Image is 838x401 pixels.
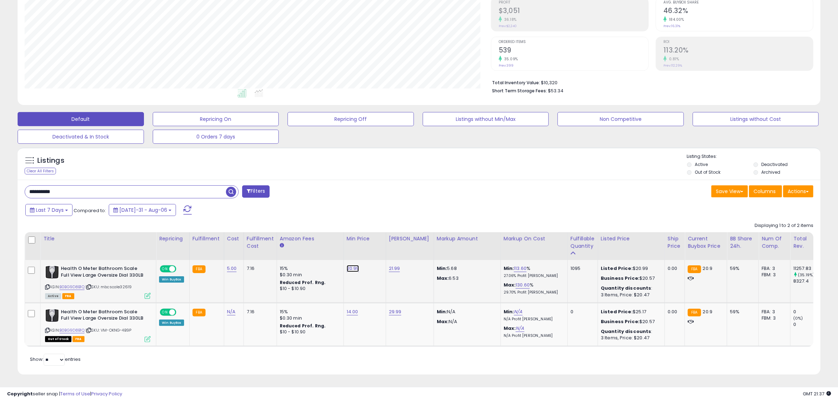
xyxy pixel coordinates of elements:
h2: 46.32% [663,7,813,16]
a: 14.00 [347,308,358,315]
div: 59% [730,309,753,315]
button: Repricing On [153,112,279,126]
span: FBA [73,336,84,342]
a: N/A [514,308,522,315]
b: Reduced Prof. Rng. [280,279,326,285]
img: 41MNsEFBgtL._SL40_.jpg [45,265,59,279]
div: Amazon Fees [280,235,341,242]
div: Title [43,235,153,242]
div: Markup on Cost [504,235,565,242]
a: 5.00 [227,265,237,272]
div: $10 - $10.90 [280,286,338,292]
b: Quantity discounts [601,328,651,335]
button: Listings without Min/Max [423,112,549,126]
span: 2025-08-14 21:37 GMT [803,390,831,397]
div: 0 [793,309,822,315]
span: Profit [499,1,648,5]
p: N/A Profit [PERSON_NAME] [504,333,562,338]
img: 41MNsEFBgtL._SL40_.jpg [45,309,59,322]
div: 0.00 [668,265,679,272]
div: [PERSON_NAME] [389,235,431,242]
div: 59% [730,265,753,272]
div: Repricing [159,235,187,242]
button: Filters [242,185,270,198]
span: Last 7 Days [36,206,64,214]
span: ROI [663,40,813,44]
div: FBM: 3 [762,272,785,278]
span: ON [160,309,169,315]
button: Save View [711,185,748,197]
p: Listing States: [687,153,820,160]
p: N/A [437,319,495,325]
p: 29.70% Profit [PERSON_NAME] [504,290,562,295]
div: $10 - $10.90 [280,329,338,335]
label: Archived [761,169,780,175]
div: $20.57 [601,275,659,282]
div: : [601,285,659,291]
b: Short Term Storage Fees: [492,88,547,94]
div: 8327.4 [793,278,822,284]
span: Avg. Buybox Share [663,1,813,5]
div: $25.17 [601,309,659,315]
a: 20.99 [347,265,359,272]
small: 35.09% [502,56,518,62]
li: $10,320 [492,78,808,86]
div: : [601,328,659,335]
button: Repricing Off [288,112,414,126]
span: Compared to: [74,207,106,214]
div: Fulfillment [193,235,221,242]
div: Fulfillment Cost [247,235,274,250]
small: FBA [193,265,206,273]
div: $0.30 min [280,315,338,321]
strong: Min: [437,308,447,315]
b: Quantity discounts [601,285,651,291]
b: Max: [504,282,516,288]
div: Min Price [347,235,383,242]
small: 36.18% [502,17,517,22]
button: Listings without Cost [693,112,819,126]
div: $20.99 [601,265,659,272]
div: 3 Items, Price: $20.47 [601,335,659,341]
span: | SKU: mbcscale32619 [86,284,132,290]
p: 27.06% Profit [PERSON_NAME] [504,273,562,278]
div: $20.57 [601,319,659,325]
strong: Max: [437,275,449,282]
p: N/A [437,309,495,315]
a: 113.60 [514,265,527,272]
button: 0 Orders 7 days [153,130,279,144]
span: 20.9 [703,308,713,315]
span: Columns [754,188,776,195]
div: Markup Amount [437,235,498,242]
div: 7.16 [247,265,271,272]
b: Min: [504,265,514,272]
a: Privacy Policy [91,390,122,397]
span: [DATE]-31 - Aug-06 [119,206,167,214]
div: % [504,265,562,278]
span: ON [160,266,169,272]
small: FBA [688,309,701,316]
button: Non Competitive [557,112,684,126]
span: FBA [62,293,74,299]
span: All listings currently available for purchase on Amazon [45,293,61,299]
b: Business Price: [601,275,639,282]
div: Displaying 1 to 2 of 2 items [755,222,813,229]
small: (0%) [793,315,803,321]
b: Total Inventory Value: [492,80,540,86]
div: 0 [571,309,592,315]
strong: Min: [437,265,447,272]
small: Prev: 16.31% [663,24,680,28]
button: Last 7 Days [25,204,73,216]
label: Out of Stock [695,169,720,175]
button: Deactivated & In Stock [18,130,144,144]
div: FBA: 3 [762,265,785,272]
strong: Max: [437,318,449,325]
small: Prev: $2,240 [499,24,517,28]
a: B0BG9D8B1Q [59,327,84,333]
a: N/A [227,308,235,315]
button: Actions [783,185,813,197]
b: Health O Meter Bathroom Scale Full View Large Oversize Dial 330LB [61,265,146,280]
small: Prev: 112.29% [663,63,682,68]
small: (35.19%) [798,272,814,278]
b: Listed Price: [601,308,633,315]
h2: $3,051 [499,7,648,16]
